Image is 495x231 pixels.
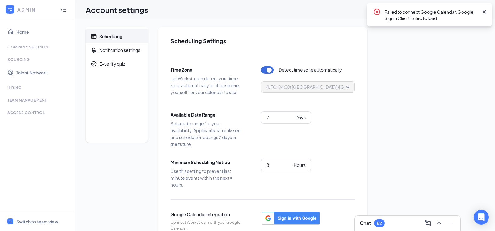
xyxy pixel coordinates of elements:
[295,114,306,121] div: Days
[171,75,242,96] span: Let Workstream detect your time zone automatically or choose one yourself for your calendar to use.
[423,218,433,228] button: ComposeMessage
[447,219,454,227] svg: Minimize
[91,61,97,67] svg: CheckmarkCircle
[7,110,68,115] div: Access control
[474,210,489,225] div: Open Intercom Messenger
[171,111,242,118] span: Available Date Range
[7,85,68,90] div: Hiring
[171,211,242,218] span: Google Calendar Integration
[16,218,58,225] div: Switch to team view
[99,33,122,39] div: Scheduling
[384,8,478,21] div: Failed to connect Google Calendar. Google Signin Client failed to load
[86,29,148,43] a: CalendarScheduling
[86,4,148,15] h1: Account settings
[171,159,242,166] span: Minimum Scheduling Notice
[279,66,342,74] span: Detect time zone automatically
[294,162,306,168] div: Hours
[373,8,381,16] svg: CrossCircle
[266,82,415,92] span: (UTC-04:00) [GEOGRAPHIC_DATA]/[GEOGRAPHIC_DATA] - Eastern Time
[86,57,148,71] a: CheckmarkCircleE-verify quiz
[17,7,55,13] div: ADMIN
[360,220,371,227] h3: Chat
[171,120,242,148] span: Set a date range for your availability. Applicants can only see and schedule meetings X days in t...
[445,218,455,228] button: Minimize
[434,218,444,228] button: ChevronUp
[86,43,148,57] a: BellNotification settings
[171,66,242,73] span: Time Zone
[424,219,432,227] svg: ComposeMessage
[171,37,355,45] h2: Scheduling Settings
[91,47,97,53] svg: Bell
[7,44,68,50] div: Company Settings
[377,221,382,226] div: 82
[7,98,68,103] div: Team Management
[7,6,13,13] svg: WorkstreamLogo
[16,66,70,79] a: Talent Network
[435,219,443,227] svg: ChevronUp
[99,61,125,67] div: E-verify quiz
[99,47,140,53] div: Notification settings
[60,7,67,13] svg: Collapse
[8,219,12,223] svg: WorkstreamLogo
[16,26,70,38] a: Home
[91,33,97,39] svg: Calendar
[171,168,242,188] span: Use this setting to prevent last minute events within the next X hours.
[481,8,488,16] svg: Cross
[7,57,68,62] div: Sourcing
